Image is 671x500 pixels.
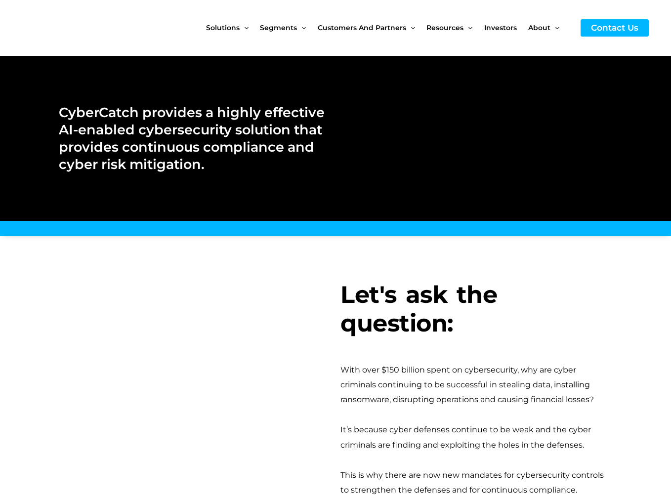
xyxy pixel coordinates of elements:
div: This is why there are now new mandates for cybersecurity controls to strengthen the defenses and ... [340,468,612,498]
a: Investors [484,7,528,48]
span: Menu Toggle [240,7,249,48]
span: Menu Toggle [550,7,559,48]
span: Customers and Partners [318,7,406,48]
span: Menu Toggle [406,7,415,48]
span: Segments [260,7,297,48]
div: It’s because cyber defenses continue to be weak and the cyber criminals are finding and exploitin... [340,422,612,453]
span: Solutions [206,7,240,48]
span: Menu Toggle [297,7,306,48]
span: Resources [426,7,463,48]
span: About [528,7,550,48]
a: Contact Us [581,19,649,37]
h2: CyberCatch provides a highly effective AI-enabled cybersecurity solution that provides continuous... [59,104,325,173]
img: CyberCatch [17,7,136,48]
span: Investors [484,7,517,48]
h3: Let's ask the question: [340,281,612,337]
span: Menu Toggle [463,7,472,48]
nav: Site Navigation: New Main Menu [206,7,571,48]
div: With over $150 billion spent on cybersecurity, why are cyber criminals continuing to be successfu... [340,363,612,408]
